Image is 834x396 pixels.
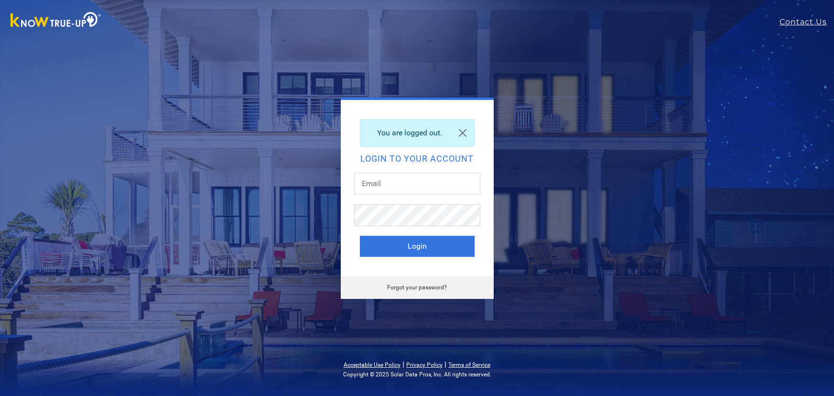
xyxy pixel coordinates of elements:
a: Contact Us [780,16,834,28]
a: Forgot your password? [387,284,447,291]
h2: Login to your account [360,154,475,163]
a: Privacy Policy [406,362,443,368]
span: | [444,360,446,369]
a: Terms of Service [448,362,490,368]
input: Email [354,173,480,195]
img: Know True-Up [6,10,106,32]
button: Login [360,236,475,257]
a: Acceptable Use Policy [344,362,401,368]
div: You are logged out. [360,119,475,147]
span: | [402,360,404,369]
a: Close [451,120,474,146]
